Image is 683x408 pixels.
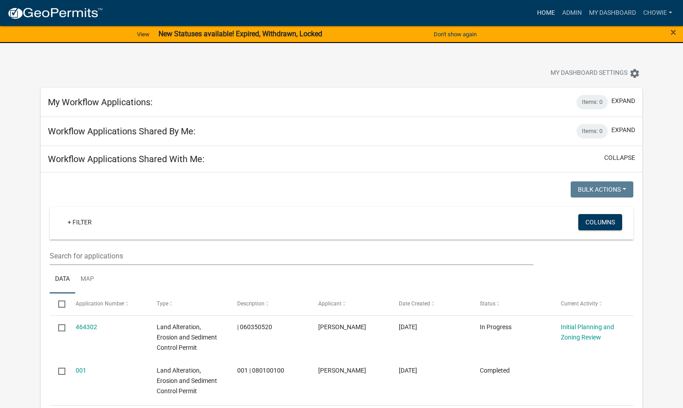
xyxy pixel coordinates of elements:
a: + Filter [60,214,99,230]
span: × [670,26,676,39]
datatable-header-cell: Status [471,293,552,315]
span: | 060350520 [237,323,272,331]
datatable-header-cell: Type [148,293,229,315]
button: Bulk Actions [571,181,633,198]
datatable-header-cell: Description [229,293,310,315]
button: Close [670,27,676,38]
button: Don't show again [430,27,480,42]
div: Items: 0 [576,124,608,138]
a: My Dashboard [585,4,640,21]
div: Items: 0 [576,95,608,109]
span: Description [237,301,265,307]
datatable-header-cell: Date Created [390,293,471,315]
span: Date Created [399,301,430,307]
button: expand [611,125,635,135]
span: Applicant [318,301,341,307]
span: In Progress [480,323,512,331]
span: LeAnn Erickson [318,323,366,331]
span: 001 | 080100100 [237,367,284,374]
span: Land Alteration, Erosion and Sediment Control Permit [157,367,217,395]
button: Columns [578,214,622,230]
strong: New Statuses available! Expired, Withdrawn, Locked [158,30,322,38]
a: Map [75,265,99,294]
h5: My Workflow Applications: [48,97,153,107]
span: Completed [480,367,510,374]
button: expand [611,96,635,106]
datatable-header-cell: Select [50,293,67,315]
a: Initial Planning and Zoning Review [561,323,614,341]
span: Land Alteration, Erosion and Sediment Control Permit [157,323,217,351]
h5: Workflow Applications Shared With Me: [48,154,205,164]
i: settings [629,68,640,79]
span: 08/15/2025 [399,323,417,331]
button: collapse [604,153,635,163]
span: michele Lee eaton [318,367,366,374]
a: 001 [76,367,86,374]
button: My Dashboard Settingssettings [543,64,647,82]
span: Current Activity [561,301,598,307]
a: View [133,27,153,42]
input: Search for applications [50,247,534,265]
h5: Workflow Applications Shared By Me: [48,126,196,137]
span: 08/07/2025 [399,367,417,374]
a: Data [50,265,75,294]
span: My Dashboard Settings [551,68,628,79]
a: Chowie [640,4,676,21]
datatable-header-cell: Application Number [67,293,148,315]
span: Type [157,301,168,307]
span: Status [480,301,495,307]
a: Home [534,4,559,21]
a: Admin [559,4,585,21]
span: Application Number [76,301,124,307]
datatable-header-cell: Applicant [310,293,391,315]
a: 464302 [76,323,97,331]
datatable-header-cell: Current Activity [552,293,633,315]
